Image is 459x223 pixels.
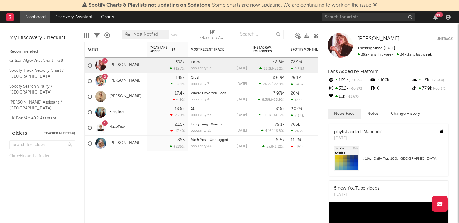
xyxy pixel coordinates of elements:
span: -13.6 % [345,95,359,99]
div: 1.5k [411,76,453,85]
a: Crush [191,76,200,80]
div: Tears [191,61,247,64]
div: -191k [291,145,304,149]
div: [DATE] [237,114,247,117]
div: -23.9 % [170,113,185,117]
div: 7-Day Fans Added (7-Day Fans Added) [200,27,225,45]
div: [DATE] [334,192,379,198]
div: 2.31M [291,67,304,71]
button: Untrack [437,36,453,42]
a: Where Have You Been [191,92,226,95]
input: Search... [237,30,284,39]
div: 11.2M [291,138,301,142]
div: 392k [175,60,185,64]
span: 392k fans this week [358,53,393,56]
a: Kingfishr [109,109,126,115]
a: Spotify Track Velocity Chart / [GEOGRAPHIC_DATA] [9,67,69,80]
div: +286 % [170,144,185,148]
div: 39.5k [291,82,304,86]
div: [DATE] [237,98,247,101]
a: Dashboard [20,11,50,23]
a: 21 [191,107,194,111]
a: NewDad [109,125,126,130]
div: 7.97M [273,91,284,95]
button: Save [171,33,179,37]
div: 24.2k [291,129,304,133]
div: 169k [328,76,369,85]
span: 553 [266,145,272,148]
span: -3.32 % [273,145,284,148]
div: 21 [191,107,247,111]
div: playlist added [334,129,383,135]
a: #19onDaily Top 100: [GEOGRAPHIC_DATA] [329,146,448,176]
span: +7.74 % [429,79,444,82]
a: [PERSON_NAME] Assistant / [GEOGRAPHIC_DATA] [9,99,69,112]
span: : Some charts are now updating. We are continuing to work on the issue [89,3,371,8]
a: [PERSON_NAME] [109,63,141,68]
span: 347k fans last week [358,53,432,56]
div: +12.7 % [170,66,185,70]
div: Most Recent Track [191,48,238,51]
span: -53.2 % [273,67,284,70]
div: ( ) [259,113,284,117]
a: Spotify Search Virality / [GEOGRAPHIC_DATA] [9,83,69,96]
div: -49 % [173,98,185,102]
div: A&R Pipeline [104,27,110,45]
span: 33.2k [264,67,272,70]
span: Dismiss [373,3,377,8]
div: 26.1M [291,76,302,80]
div: 20M [291,91,299,95]
a: Tears [191,61,200,64]
span: 5.05k [263,114,271,117]
input: Search for folders... [9,140,75,149]
div: Spotify Monthly Listeners [291,48,338,51]
span: -68.9 % [272,98,284,102]
div: 7.64k [291,114,304,118]
span: -53.2 % [348,87,362,90]
div: ( ) [262,144,284,148]
a: Critical Algo/Viral Chart - GB [9,57,69,64]
div: 188k [291,98,303,102]
div: 10k [328,93,369,101]
div: +261 % [170,82,185,86]
div: Instagram Followers [253,46,275,53]
a: Everything I Wanted [191,123,224,126]
div: ( ) [261,129,284,133]
span: Most Notified [133,32,158,36]
a: [PERSON_NAME] [109,78,141,84]
div: Artist [88,48,135,51]
a: Discovery Assistant [50,11,97,23]
span: 8.39k [262,98,271,102]
div: 100k [369,76,411,85]
div: [DATE] [237,82,247,86]
a: [PERSON_NAME] [358,36,400,42]
div: Everything I Wanted [191,123,247,126]
div: popularity: 51 [191,129,211,133]
div: ( ) [258,98,284,102]
span: Spotify Charts & Playlists not updating on Sodatone [89,3,210,8]
div: popularity: 93 [191,67,211,70]
button: News Feed [328,109,361,119]
div: ( ) [259,66,284,70]
div: popularity: 40 [191,98,212,101]
div: [DATE] [334,135,383,142]
span: -40.3 % [272,114,284,117]
span: Fans Added by Platform [328,69,379,74]
button: Tracked Artists(6) [44,132,75,135]
div: 48.8M [273,60,284,64]
a: Charts [97,11,118,23]
div: Recommended [9,48,75,56]
a: [PERSON_NAME] [109,141,141,146]
div: [DATE] [237,145,247,148]
div: popularity: 44 [191,145,212,148]
div: 8.69M [273,76,284,80]
button: 99+ [433,15,438,20]
a: "Manchild" [362,130,383,134]
a: Me & You - Unplugged [191,138,228,142]
div: Crush [191,76,247,80]
div: Click to add a folder. [9,153,75,160]
div: 2.25k [175,123,185,127]
input: Search for artists [322,13,415,21]
div: 17.4k [175,91,185,95]
div: popularity: 71 [191,82,211,86]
